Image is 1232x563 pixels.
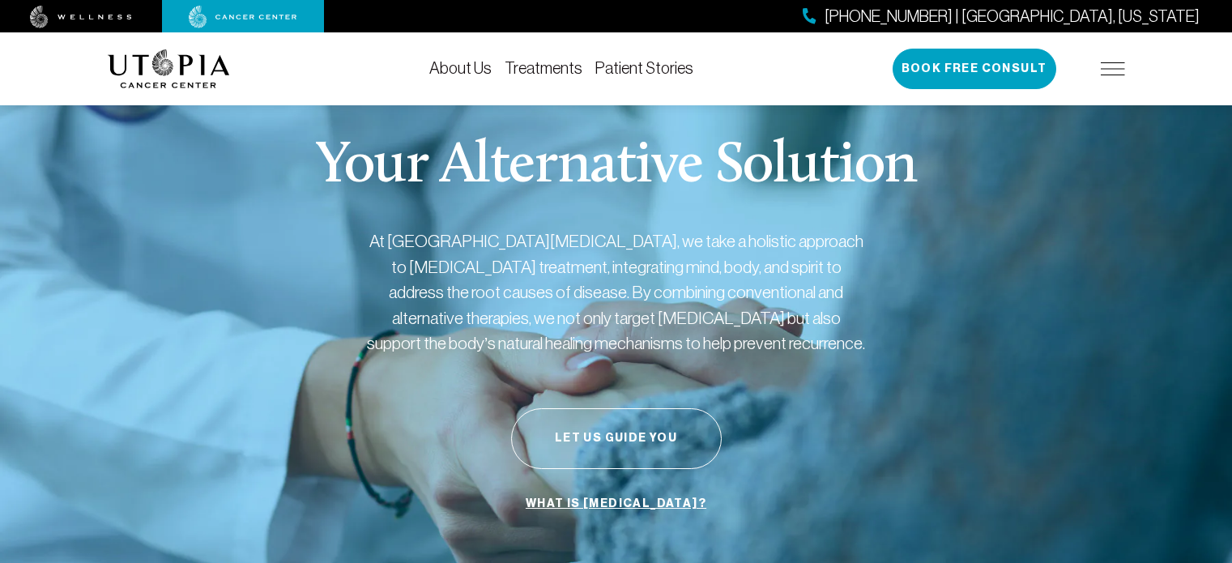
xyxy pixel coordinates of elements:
[505,59,582,77] a: Treatments
[522,488,710,519] a: What is [MEDICAL_DATA]?
[429,59,492,77] a: About Us
[595,59,693,77] a: Patient Stories
[30,6,132,28] img: wellness
[893,49,1056,89] button: Book Free Consult
[365,228,868,356] p: At [GEOGRAPHIC_DATA][MEDICAL_DATA], we take a holistic approach to [MEDICAL_DATA] treatment, inte...
[825,5,1200,28] span: [PHONE_NUMBER] | [GEOGRAPHIC_DATA], [US_STATE]
[803,5,1200,28] a: [PHONE_NUMBER] | [GEOGRAPHIC_DATA], [US_STATE]
[108,49,230,88] img: logo
[189,6,297,28] img: cancer center
[315,138,917,196] p: Your Alternative Solution
[1101,62,1125,75] img: icon-hamburger
[511,408,722,469] button: Let Us Guide You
